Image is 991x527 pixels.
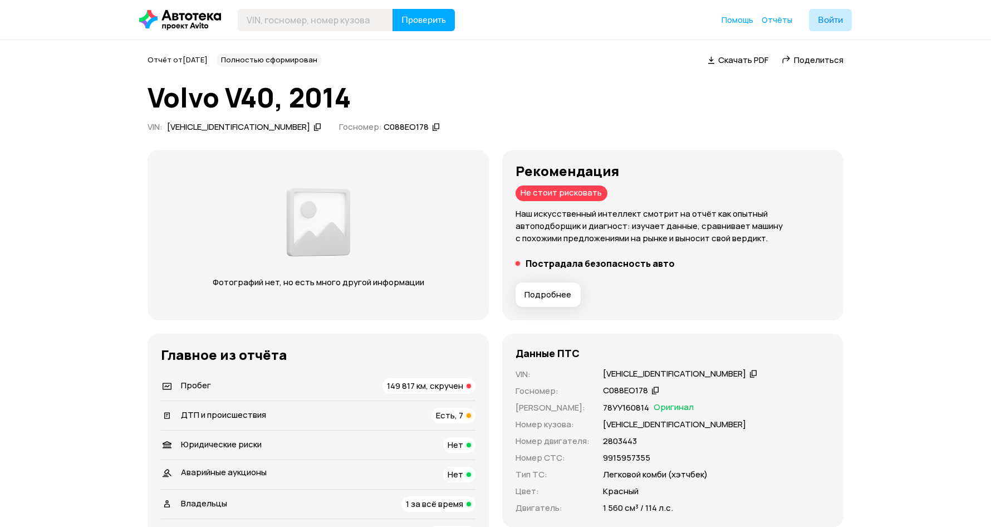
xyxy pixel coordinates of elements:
[384,121,429,133] div: С088ЕО178
[718,54,768,66] span: Скачать PDF
[401,16,446,25] span: Проверить
[436,409,463,421] span: Есть, 7
[762,14,792,26] a: Отчёты
[603,502,673,514] p: 1 560 см³ / 114 л.с.
[387,380,463,392] span: 149 817 км, скручен
[516,502,590,514] p: Двигатель :
[603,452,650,464] p: 9915957355
[516,402,590,414] p: [PERSON_NAME] :
[722,14,753,25] span: Помощь
[238,9,393,31] input: VIN, госномер, номер кузова
[167,121,310,133] div: [VEHICLE_IDENTIFICATION_NUMBER]
[603,368,746,380] div: [VEHICLE_IDENTIFICATION_NUMBER]
[809,9,852,31] button: Войти
[516,282,581,307] button: Подробнее
[217,53,322,67] div: Полностью сформирован
[181,466,267,478] span: Аварийные аукционы
[339,121,382,133] span: Госномер:
[181,438,262,450] span: Юридические риски
[722,14,753,26] a: Помощь
[406,498,463,510] span: 1 за всё время
[148,82,843,113] h1: Volvo V40, 2014
[516,418,590,431] p: Номер кузова :
[393,9,455,31] button: Проверить
[654,402,694,414] span: Оригинал
[603,485,639,497] p: Красный
[181,497,227,509] span: Владельцы
[516,186,607,201] div: Не стоит рисковать
[708,54,768,66] a: Скачать PDF
[603,435,637,447] p: 2803443
[202,276,435,289] p: Фотографий нет, но есть много другой информации
[516,452,590,464] p: Номер СТС :
[448,439,463,451] span: Нет
[448,469,463,480] span: Нет
[603,385,648,397] div: С088ЕО178
[782,54,843,66] a: Поделиться
[526,258,675,269] h5: Пострадала безопасность авто
[516,435,590,447] p: Номер двигателя :
[603,402,649,414] p: 78УУ160814
[603,469,708,481] p: Легковой комби (хэтчбек)
[762,14,792,25] span: Отчёты
[516,469,590,481] p: Тип ТС :
[181,379,211,391] span: Пробег
[516,385,590,397] p: Госномер :
[516,368,590,380] p: VIN :
[148,121,163,133] span: VIN :
[148,55,208,65] span: Отчёт от [DATE]
[516,163,830,179] h3: Рекомендация
[516,347,580,359] h4: Данные ПТС
[794,54,843,66] span: Поделиться
[524,289,571,300] span: Подробнее
[603,418,746,431] p: [VEHICLE_IDENTIFICATION_NUMBER]
[181,409,266,421] span: ДТП и происшествия
[516,208,830,245] p: Наш искусственный интеллект смотрит на отчёт как опытный автоподборщик и диагност: изучает данные...
[516,485,590,497] p: Цвет :
[161,347,475,363] h3: Главное из отчёта
[818,16,843,25] span: Войти
[283,182,354,263] img: d89e54fb62fcf1f0.png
